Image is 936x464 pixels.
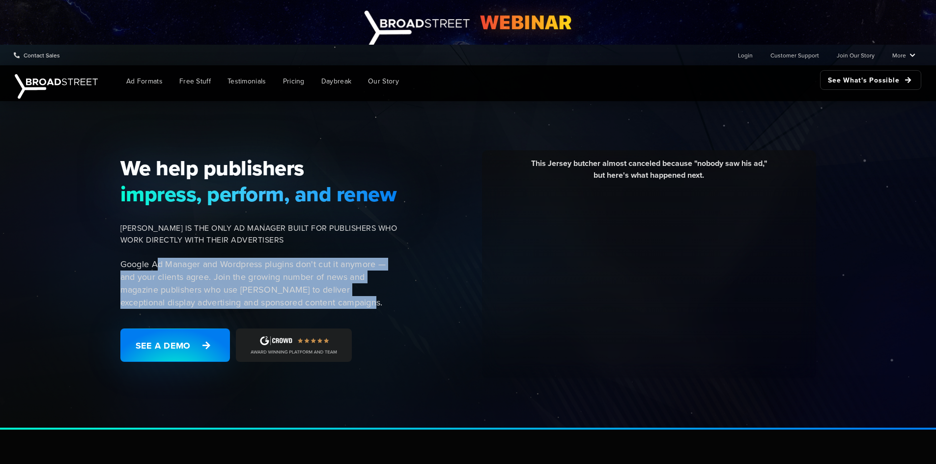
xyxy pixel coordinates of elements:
a: Join Our Story [837,45,875,65]
a: Free Stuff [172,70,218,92]
iframe: YouTube video player [489,189,809,368]
span: Daybreak [321,76,351,86]
a: Ad Formats [119,70,170,92]
span: Testimonials [227,76,266,86]
a: Pricing [276,70,312,92]
a: Daybreak [314,70,359,92]
nav: Main [103,65,921,97]
a: See a Demo [120,328,230,362]
a: More [892,45,915,65]
span: [PERSON_NAME] IS THE ONLY AD MANAGER BUILT FOR PUBLISHERS WHO WORK DIRECTLY WITH THEIR ADVERTISERS [120,222,397,246]
p: Google Ad Manager and Wordpress plugins don't cut it anymore — and your clients agree. Join the g... [120,258,397,309]
span: impress, perform, and renew [120,181,397,207]
span: We help publishers [120,155,397,181]
span: Pricing [283,76,305,86]
div: This Jersey butcher almost canceled because "nobody saw his ad," but here's what happened next. [489,158,809,189]
span: Free Stuff [179,76,211,86]
a: Our Story [361,70,406,92]
img: Broadstreet | The Ad Manager for Small Publishers [15,74,98,99]
a: Login [738,45,753,65]
a: See What's Possible [820,70,921,90]
span: Our Story [368,76,399,86]
a: Customer Support [770,45,819,65]
span: Ad Formats [126,76,163,86]
a: Contact Sales [14,45,60,65]
a: Testimonials [220,70,274,92]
